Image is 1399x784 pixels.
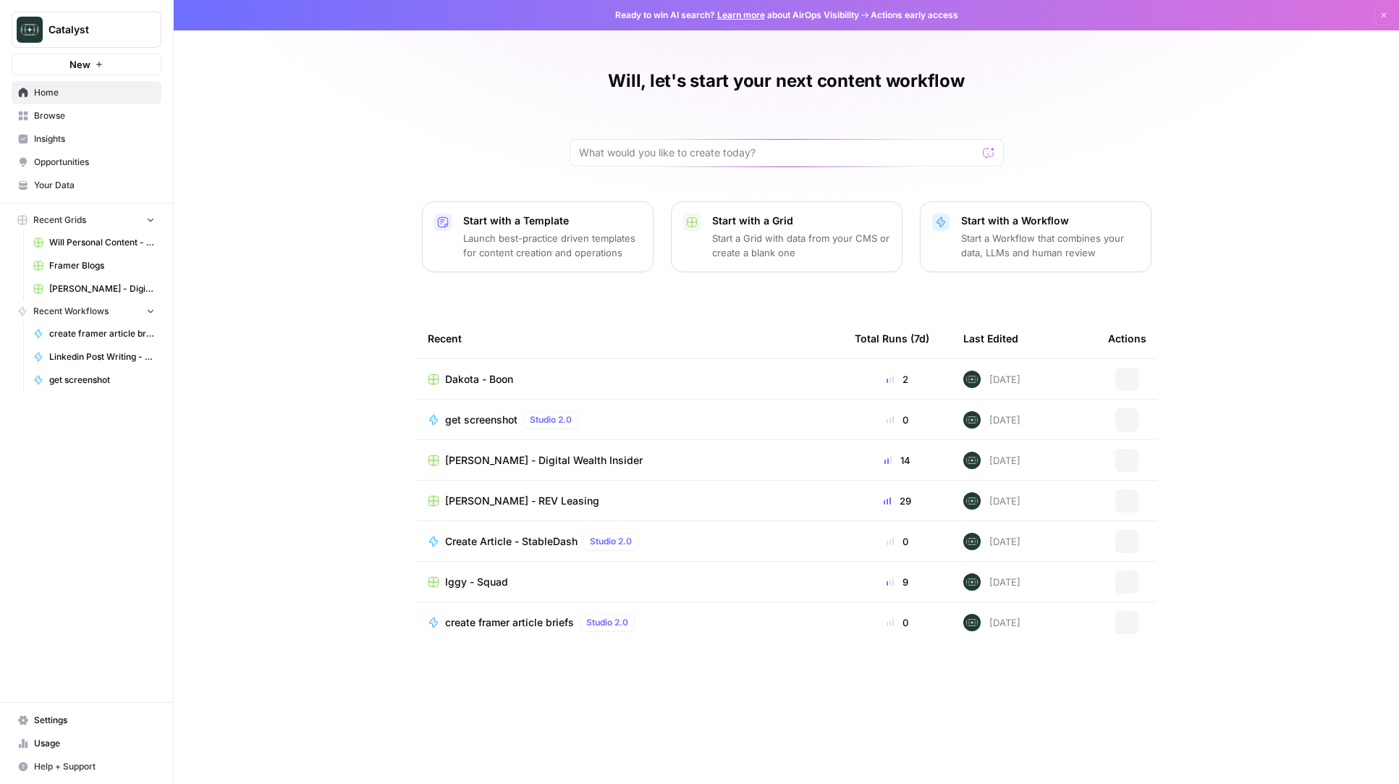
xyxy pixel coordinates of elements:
span: Browse [34,109,155,122]
span: Usage [34,737,155,750]
button: Recent Workflows [12,300,161,322]
a: Linkedin Post Writing - [DATE] [27,345,161,368]
a: Iggy - Squad [428,575,832,589]
button: Recent Grids [12,209,161,231]
span: Help + Support [34,760,155,773]
div: 29 [855,494,940,508]
a: get screenshotStudio 2.0 [428,411,832,429]
span: Studio 2.0 [530,413,572,426]
div: [DATE] [963,573,1020,591]
span: Catalyst [48,22,136,37]
span: create framer article briefs [49,327,155,340]
a: [PERSON_NAME] - Digital Wealth Insider [27,277,161,300]
span: Iggy - Squad [445,575,508,589]
span: Recent Grids [33,214,86,227]
div: [DATE] [963,452,1020,469]
span: Will Personal Content - [DATE] [49,236,155,249]
span: Recent Workflows [33,305,109,318]
span: Framer Blogs [49,259,155,272]
img: lkqc6w5wqsmhugm7jkiokl0d6w4g [963,411,981,429]
div: [DATE] [963,533,1020,550]
p: Start a Grid with data from your CMS or create a blank one [712,231,890,260]
span: Home [34,86,155,99]
a: Insights [12,127,161,151]
span: Create Article - StableDash [445,534,578,549]
div: 9 [855,575,940,589]
span: [PERSON_NAME] - REV Leasing [445,494,599,508]
img: lkqc6w5wqsmhugm7jkiokl0d6w4g [963,492,981,510]
h1: Will, let's start your next content workflow [608,69,964,93]
input: What would you like to create today? [579,146,977,160]
span: Ready to win AI search? about AirOps Visibility [615,9,859,22]
a: Home [12,81,161,104]
div: [DATE] [963,492,1020,510]
p: Launch best-practice driven templates for content creation and operations [463,231,641,260]
a: get screenshot [27,368,161,392]
a: Browse [12,104,161,127]
img: lkqc6w5wqsmhugm7jkiokl0d6w4g [963,614,981,631]
button: Start with a WorkflowStart a Workflow that combines your data, LLMs and human review [920,201,1151,272]
a: Dakota - Boon [428,372,832,387]
div: Recent [428,319,832,358]
span: Actions early access [871,9,958,22]
div: 14 [855,453,940,468]
span: [PERSON_NAME] - Digital Wealth Insider [445,453,643,468]
div: 2 [855,372,940,387]
div: 0 [855,413,940,427]
a: create framer article briefsStudio 2.0 [428,614,832,631]
span: [PERSON_NAME] - Digital Wealth Insider [49,282,155,295]
div: Last Edited [963,319,1018,358]
button: New [12,54,161,75]
div: Actions [1108,319,1146,358]
div: [DATE] [963,371,1020,388]
a: Create Article - StableDashStudio 2.0 [428,533,832,550]
span: Studio 2.0 [586,616,628,629]
div: Total Runs (7d) [855,319,929,358]
span: Linkedin Post Writing - [DATE] [49,350,155,363]
img: lkqc6w5wqsmhugm7jkiokl0d6w4g [963,371,981,388]
span: get screenshot [49,374,155,387]
button: Help + Support [12,755,161,778]
a: [PERSON_NAME] - Digital Wealth Insider [428,453,832,468]
p: Start with a Template [463,214,641,228]
a: Framer Blogs [27,254,161,277]
p: Start with a Workflow [961,214,1139,228]
span: Studio 2.0 [590,535,632,548]
img: lkqc6w5wqsmhugm7jkiokl0d6w4g [963,452,981,469]
a: Settings [12,709,161,732]
span: Settings [34,714,155,727]
button: Workspace: Catalyst [12,12,161,48]
button: Start with a TemplateLaunch best-practice driven templates for content creation and operations [422,201,654,272]
span: Dakota - Boon [445,372,513,387]
a: Usage [12,732,161,755]
span: Opportunities [34,156,155,169]
div: 0 [855,615,940,630]
div: [DATE] [963,411,1020,429]
div: 0 [855,534,940,549]
span: New [69,57,90,72]
span: Your Data [34,179,155,192]
span: Insights [34,132,155,146]
span: get screenshot [445,413,517,427]
img: Catalyst Logo [17,17,43,43]
a: create framer article briefs [27,322,161,345]
span: create framer article briefs [445,615,574,630]
a: Your Data [12,174,161,197]
p: Start with a Grid [712,214,890,228]
div: [DATE] [963,614,1020,631]
button: Start with a GridStart a Grid with data from your CMS or create a blank one [671,201,903,272]
a: [PERSON_NAME] - REV Leasing [428,494,832,508]
img: lkqc6w5wqsmhugm7jkiokl0d6w4g [963,573,981,591]
img: lkqc6w5wqsmhugm7jkiokl0d6w4g [963,533,981,550]
a: Opportunities [12,151,161,174]
a: Learn more [717,9,765,20]
a: Will Personal Content - [DATE] [27,231,161,254]
p: Start a Workflow that combines your data, LLMs and human review [961,231,1139,260]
